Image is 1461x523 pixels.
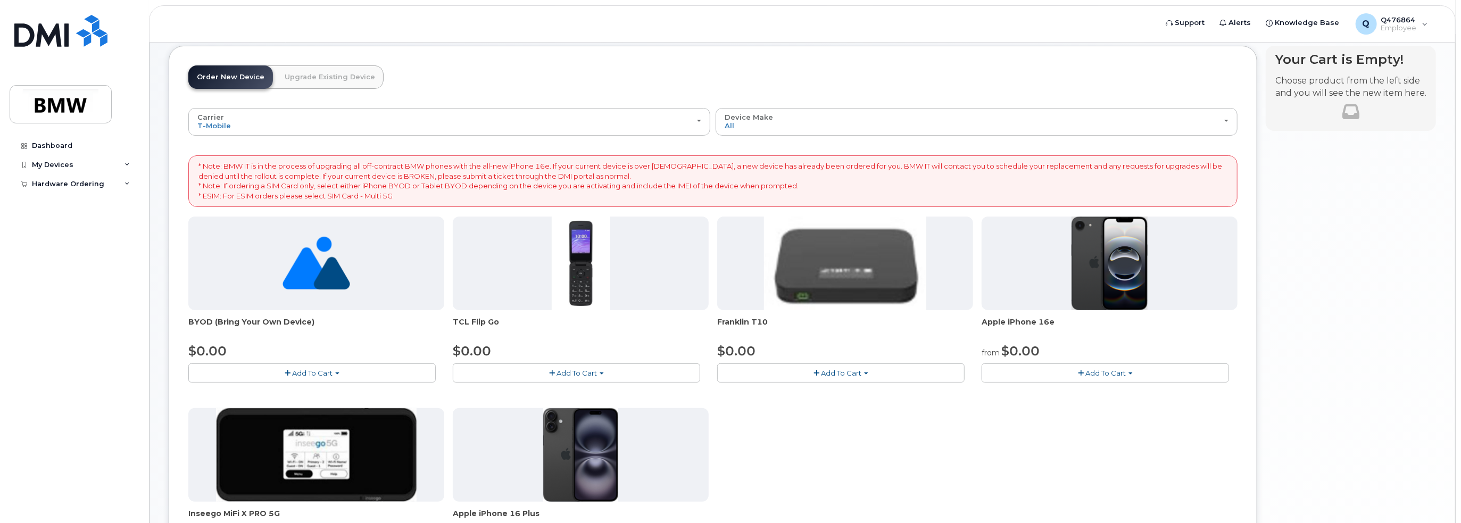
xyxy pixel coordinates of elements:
small: from [982,348,1000,358]
span: Add To Cart [821,369,861,377]
span: All [725,121,734,130]
span: Add To Cart [557,369,597,377]
span: $0.00 [717,343,756,359]
h4: Your Cart is Empty! [1275,52,1426,67]
button: Add To Cart [188,363,436,382]
div: Apple iPhone 16e [982,317,1238,338]
span: $0.00 [188,343,227,359]
span: Support [1175,18,1205,28]
a: Knowledge Base [1259,12,1347,34]
span: Device Make [725,113,773,121]
span: $0.00 [1001,343,1040,359]
img: iphone16e.png [1072,217,1148,310]
span: Q476864 [1381,15,1417,24]
span: $0.00 [453,343,491,359]
span: Knowledge Base [1275,18,1340,28]
p: Choose product from the left side and you will see the new item here. [1275,75,1426,99]
span: Employee [1381,24,1417,32]
button: Device Make All [716,108,1238,136]
img: iphone_16_plus.png [543,408,618,502]
a: Upgrade Existing Device [276,65,384,89]
div: Q476864 [1348,13,1435,35]
div: Franklin T10 [717,317,973,338]
span: Add To Cart [1085,369,1126,377]
button: Add To Cart [453,363,700,382]
span: Carrier [197,113,224,121]
button: Add To Cart [982,363,1229,382]
a: Support [1159,12,1213,34]
span: Q [1363,18,1370,30]
span: Alerts [1229,18,1251,28]
div: TCL Flip Go [453,317,709,338]
a: Alerts [1213,12,1259,34]
span: T-Mobile [197,121,231,130]
iframe: Messenger Launcher [1415,477,1453,515]
a: Order New Device [188,65,273,89]
p: * Note: BMW IT is in the process of upgrading all off-contract BMW phones with the all-new iPhone... [198,161,1227,201]
img: TCL_FLIP_MODE.jpg [552,217,610,310]
div: BYOD (Bring Your Own Device) [188,317,444,338]
button: Carrier T-Mobile [188,108,710,136]
img: cut_small_inseego_5G.jpg [216,408,416,502]
img: no_image_found-2caef05468ed5679b831cfe6fc140e25e0c280774317ffc20a367ab7fd17291e.png [283,217,350,310]
img: t10.jpg [764,217,926,310]
button: Add To Cart [717,363,965,382]
span: Add To Cart [292,369,333,377]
